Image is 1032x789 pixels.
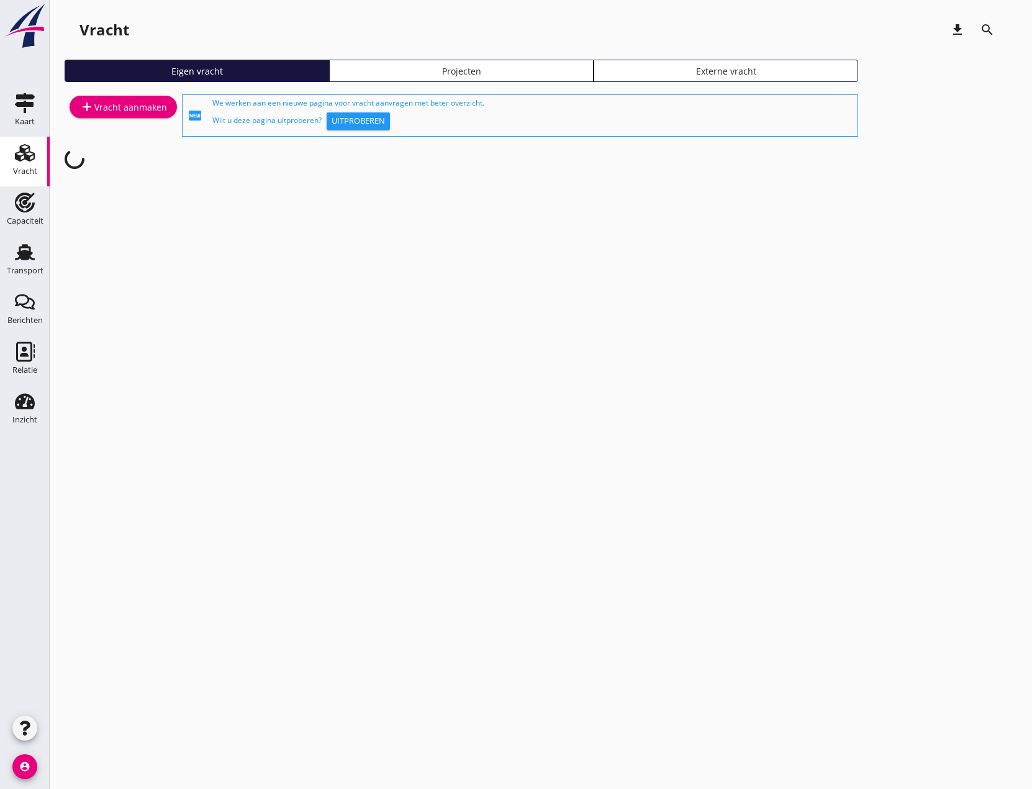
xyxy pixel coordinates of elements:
[7,217,43,225] div: Capaciteit
[79,99,94,114] i: add
[79,99,167,114] div: Vracht aanmaken
[188,108,202,123] i: fiber_new
[7,316,43,324] div: Berichten
[332,115,385,127] div: Uitproberen
[12,366,37,374] div: Relatie
[13,167,37,175] div: Vracht
[12,416,37,424] div: Inzicht
[15,117,35,125] div: Kaart
[2,3,47,49] img: logo-small.a267ee39.svg
[594,60,858,82] a: Externe vracht
[327,112,390,130] button: Uitproberen
[335,65,588,78] div: Projecten
[212,98,853,134] div: We werken aan een nieuwe pagina voor vracht aanvragen met beter overzicht. Wilt u deze pagina uit...
[7,267,43,275] div: Transport
[329,60,594,82] a: Projecten
[70,65,324,78] div: Eigen vracht
[599,65,853,78] div: Externe vracht
[980,22,995,37] i: search
[65,60,329,82] a: Eigen vracht
[12,754,37,779] i: account_circle
[79,20,129,40] div: Vracht
[70,96,177,118] a: Vracht aanmaken
[950,22,965,37] i: download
